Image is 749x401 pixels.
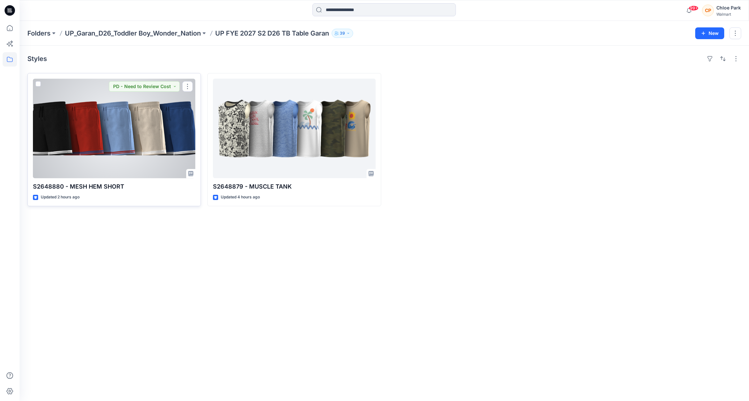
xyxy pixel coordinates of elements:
button: 39 [332,29,353,38]
a: Folders [27,29,51,38]
span: 99+ [689,6,698,11]
p: UP FYE 2027 S2 D26 TB Table Garan [215,29,329,38]
p: S2648879 - MUSCLE TANK [213,182,375,191]
a: S2648880 - MESH HEM SHORT [33,79,195,178]
div: CP [702,5,714,16]
h4: Styles [27,55,47,63]
p: S2648880 - MESH HEM SHORT [33,182,195,191]
p: Updated 2 hours ago [41,194,80,201]
div: Walmart [716,12,741,17]
p: 39 [340,30,345,37]
a: S2648879 - MUSCLE TANK [213,79,375,178]
p: Updated 4 hours ago [221,194,260,201]
div: Chloe Park [716,4,741,12]
a: UP_Garan_D26_Toddler Boy_Wonder_Nation [65,29,201,38]
button: New [695,27,724,39]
